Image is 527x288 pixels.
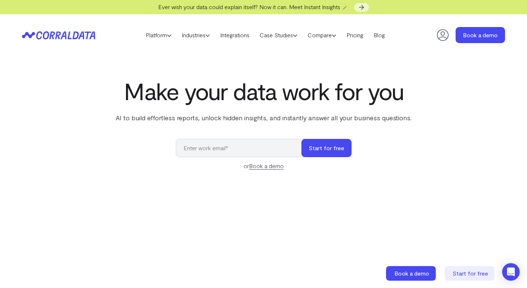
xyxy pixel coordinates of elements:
[255,30,303,41] a: Case Studies
[456,27,505,43] a: Book a demo
[445,266,496,281] a: Start for free
[158,3,349,10] span: Ever wish your data could explain itself? Now it can. Meet Instant Insights 🪄
[215,30,255,41] a: Integrations
[177,30,215,41] a: Industries
[386,266,437,281] a: Book a demo
[114,113,413,122] p: AI to build effortless reports, unlock hidden insights, and instantly answer all your business qu...
[141,30,177,41] a: Platform
[176,139,309,157] input: Enter work email*
[249,162,284,170] a: Book a demo
[301,139,352,157] button: Start for free
[453,270,488,277] span: Start for free
[502,263,520,281] div: Open Intercom Messenger
[341,30,368,41] a: Pricing
[394,270,429,277] span: Book a demo
[303,30,341,41] a: Compare
[368,30,390,41] a: Blog
[114,78,413,104] h1: Make your data work for you
[176,162,352,170] div: or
